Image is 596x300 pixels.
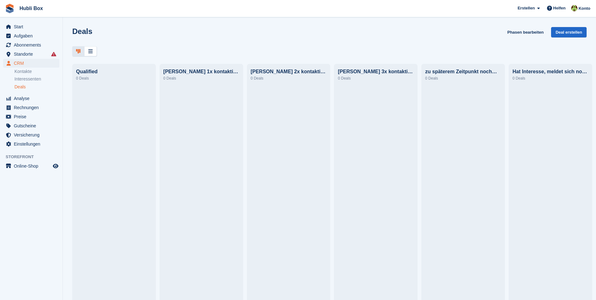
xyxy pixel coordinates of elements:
[3,41,59,49] a: menu
[3,22,59,31] a: menu
[14,50,52,58] span: Standorte
[14,31,52,40] span: Aufgaben
[14,94,52,103] span: Analyse
[14,69,59,75] a: Kontakte
[14,84,59,90] a: Deals
[251,69,327,75] div: [PERSON_NAME] 2x kontaktiert
[505,27,546,37] a: Phasen bearbeiten
[14,76,41,82] span: Interessenten
[14,121,52,130] span: Gutscheine
[76,75,152,82] div: 0 Deals
[51,52,56,57] i: Es sind Fehler bei der Synchronisierung von Smart-Einträgen aufgetreten
[3,50,59,58] a: menu
[3,121,59,130] a: menu
[163,75,239,82] div: 0 Deals
[3,162,59,170] a: Speisekarte
[6,154,63,160] span: Storefront
[251,75,327,82] div: 0 Deals
[14,131,52,139] span: Versicherung
[571,5,577,11] img: Luca Space4you
[14,112,52,121] span: Preise
[517,5,535,11] span: Erstellen
[3,140,59,148] a: menu
[3,131,59,139] a: menu
[17,3,46,14] a: Hubli Box
[512,69,588,75] div: Hat Interesse, meldet sich nochmals
[5,4,14,13] img: stora-icon-8386f47178a22dfd0bd8f6a31ec36ba5ce8667c1dd55bd0f319d3a0aa187defe.svg
[14,84,26,90] span: Deals
[14,103,52,112] span: Rechnungen
[14,22,52,31] span: Start
[14,76,59,82] a: Interessenten
[425,75,501,82] div: 0 Deals
[338,75,414,82] div: 0 Deals
[14,41,52,49] span: Abonnements
[512,75,588,82] div: 0 Deals
[163,69,239,75] div: [PERSON_NAME] 1x kontaktiert
[425,69,501,75] div: zu späterem Zeitpunkt nochmal kontaktieren
[3,94,59,103] a: menu
[76,69,152,75] div: Qualified
[553,5,566,11] span: Helfen
[338,69,414,75] div: [PERSON_NAME] 3x kontaktiert
[578,5,590,12] span: Konto
[3,112,59,121] a: menu
[3,31,59,40] a: menu
[14,140,52,148] span: Einstellungen
[52,162,59,170] a: Vorschau-Shop
[3,103,59,112] a: menu
[551,27,587,37] a: Deal erstellen
[14,162,52,170] span: Online-Shop
[3,59,59,68] a: menu
[14,59,52,68] span: CRM
[72,27,92,36] h1: Deals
